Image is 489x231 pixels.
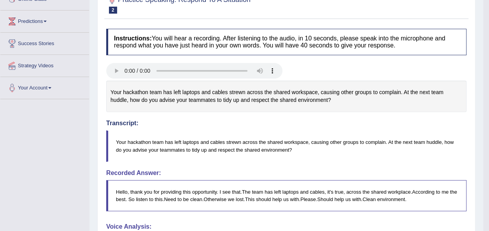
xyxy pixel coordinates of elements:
[0,77,89,96] a: Your Account
[109,7,117,14] span: 2
[106,130,466,161] blockquote: Your hackathon team has left laptops and cables strewn across the shared workspace, causing other...
[106,29,466,55] h4: You will hear a recording. After listening to the audio, in 10 seconds, please speak into the mic...
[0,33,89,52] a: Success Stories
[106,223,466,230] h4: Voice Analysis:
[106,80,466,112] div: Your hackathon team has left laptops and cables strewn across the shared workspace, causing other...
[114,35,152,42] b: Instructions:
[0,10,89,30] a: Predictions
[106,170,466,177] h4: Recorded Answer:
[106,180,466,211] blockquote: Hello, thank you for providing this opportunity. I see that.The team has left laptops and cables,...
[0,55,89,74] a: Strategy Videos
